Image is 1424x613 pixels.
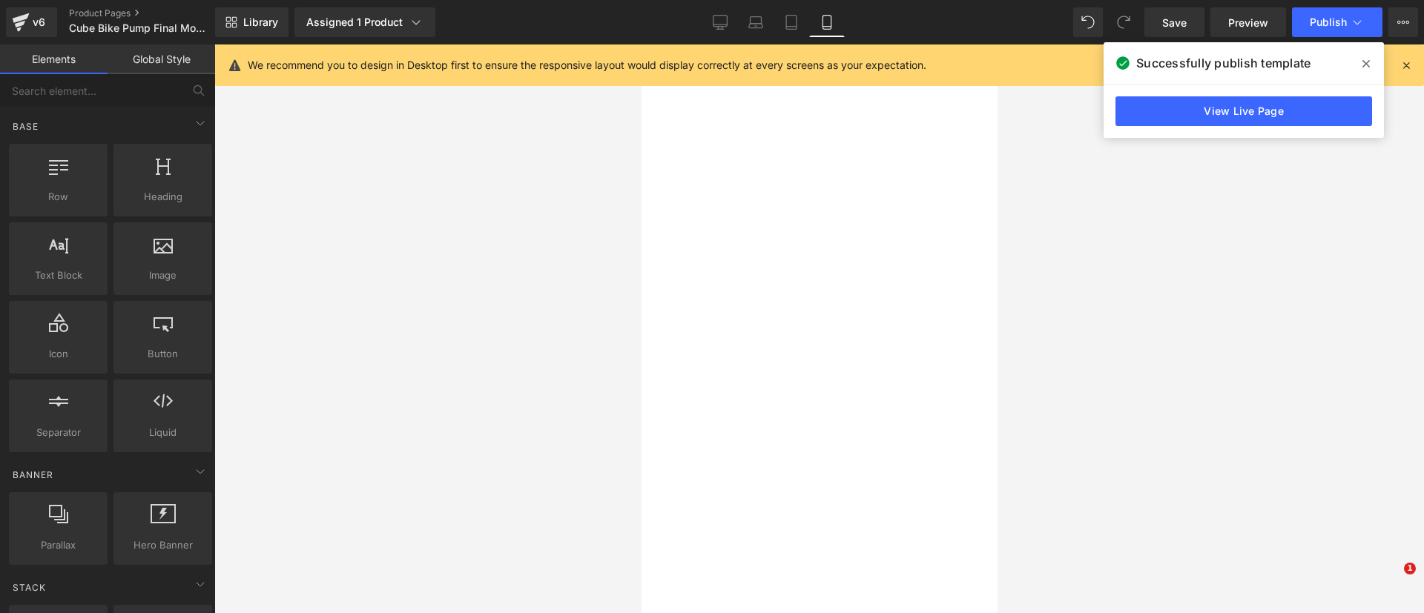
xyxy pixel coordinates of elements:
button: Redo [1109,7,1138,37]
span: Base [11,119,40,133]
button: Undo [1073,7,1103,37]
span: 1 [1404,563,1416,574]
a: Global Style [108,44,215,74]
div: Assigned 1 Product [306,15,423,30]
a: New Library [215,7,289,37]
a: v6 [6,7,57,37]
div: v6 [30,13,48,32]
iframe: Intercom live chat [1374,563,1409,598]
span: Button [118,346,208,362]
span: Liquid [118,425,208,440]
span: Cube Bike Pump Final Models [69,22,211,34]
span: Save [1162,15,1187,30]
span: Icon [13,346,103,362]
button: Publish [1292,7,1382,37]
span: Library [243,16,278,29]
span: Parallax [13,537,103,553]
p: We recommend you to design in Desktop first to ensure the responsive layout would display correct... [248,57,926,73]
button: More [1388,7,1418,37]
a: Product Pages [69,7,240,19]
span: Publish [1310,16,1347,28]
a: Desktop [702,7,738,37]
span: Hero Banner [118,537,208,553]
span: Preview [1228,15,1268,30]
span: Image [118,268,208,283]
span: Separator [13,425,103,440]
a: Mobile [809,7,845,37]
a: Laptop [738,7,774,37]
span: Successfully publish template [1136,54,1311,72]
span: Row [13,189,103,205]
span: Heading [118,189,208,205]
a: View Live Page [1115,96,1372,126]
a: Tablet [774,7,809,37]
span: Banner [11,468,55,482]
a: Preview [1210,7,1286,37]
span: Stack [11,580,47,594]
span: Text Block [13,268,103,283]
